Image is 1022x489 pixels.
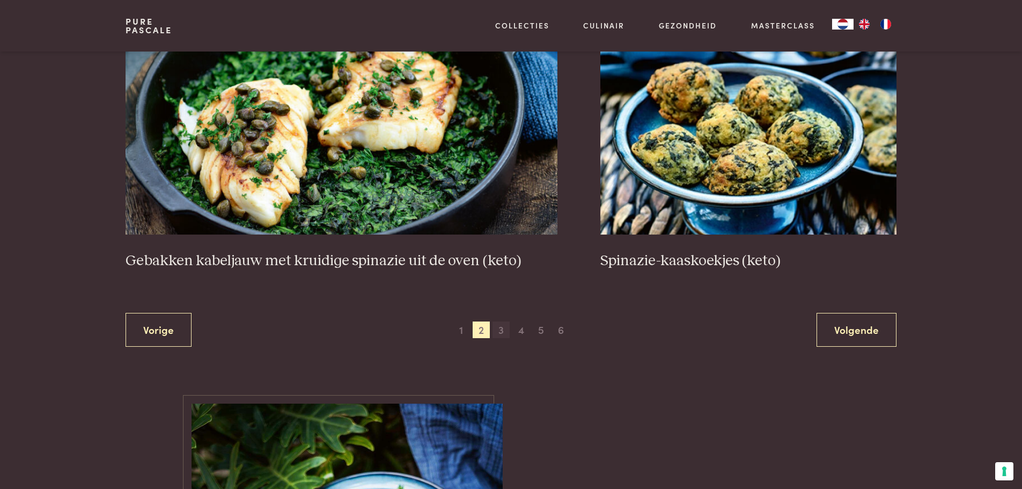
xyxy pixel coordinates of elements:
a: Gezondheid [659,20,717,31]
h3: Gebakken kabeljauw met kruidige spinazie uit de oven (keto) [126,252,557,271]
a: PurePascale [126,17,172,34]
span: 3 [492,322,510,339]
a: Volgende [817,313,896,347]
a: Culinair [583,20,624,31]
a: Masterclass [751,20,815,31]
button: Uw voorkeuren voor toestemming voor trackingtechnologieën [995,462,1013,480]
span: 2 [473,322,490,339]
img: Spinazie-kaaskoekjes (keto) [600,20,896,235]
a: Gebakken kabeljauw met kruidige spinazie uit de oven (keto) Gebakken kabeljauw met kruidige spina... [126,20,557,270]
ul: Language list [854,19,896,30]
span: 5 [532,322,549,339]
span: 6 [553,322,570,339]
a: Vorige [126,313,192,347]
a: Collecties [495,20,549,31]
img: Gebakken kabeljauw met kruidige spinazie uit de oven (keto) [126,20,557,235]
aside: Language selected: Nederlands [832,19,896,30]
span: 4 [512,322,530,339]
a: Spinazie-kaaskoekjes (keto) Spinazie-kaaskoekjes (keto) [600,20,896,270]
h3: Spinazie-kaaskoekjes (keto) [600,252,896,271]
span: 1 [453,322,470,339]
div: Language [832,19,854,30]
a: EN [854,19,875,30]
a: FR [875,19,896,30]
a: NL [832,19,854,30]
